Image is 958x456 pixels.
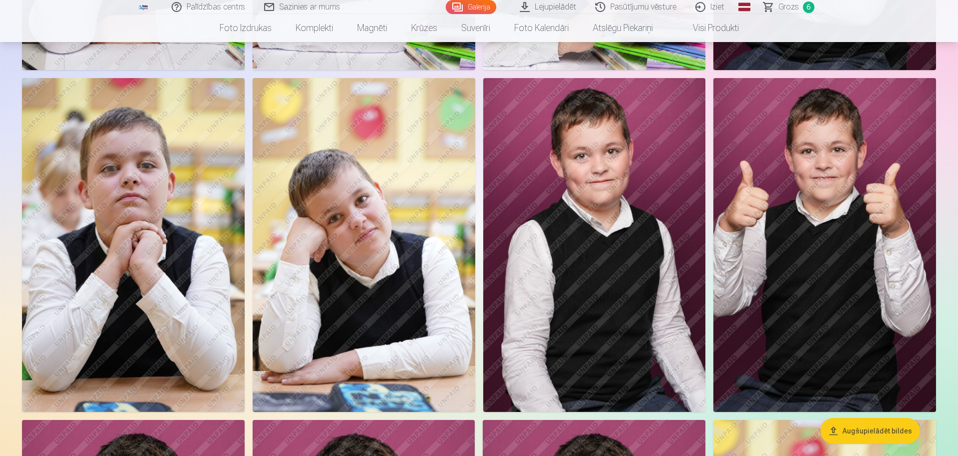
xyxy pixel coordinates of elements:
a: Visi produkti [665,14,751,42]
img: /fa1 [138,4,149,10]
a: Magnēti [345,14,399,42]
a: Krūzes [399,14,449,42]
span: 6 [803,2,814,13]
a: Foto kalendāri [502,14,581,42]
span: Grozs [778,1,799,13]
a: Atslēgu piekariņi [581,14,665,42]
a: Foto izdrukas [208,14,284,42]
a: Suvenīri [449,14,502,42]
button: Augšupielādēt bildes [820,418,920,444]
a: Komplekti [284,14,345,42]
